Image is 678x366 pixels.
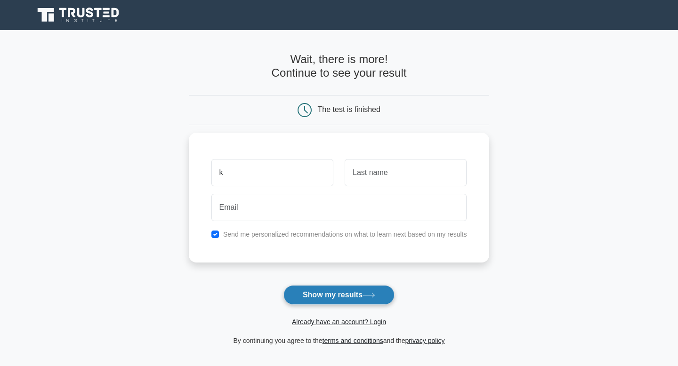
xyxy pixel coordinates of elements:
div: By continuing you agree to the and the [183,335,495,346]
a: terms and conditions [323,337,383,344]
input: First name [211,159,333,186]
a: privacy policy [405,337,445,344]
input: Email [211,194,467,221]
input: Last name [345,159,467,186]
button: Show my results [283,285,395,305]
a: Already have an account? Login [292,318,386,326]
h4: Wait, there is more! Continue to see your result [189,53,490,80]
label: Send me personalized recommendations on what to learn next based on my results [223,231,467,238]
div: The test is finished [318,105,380,113]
